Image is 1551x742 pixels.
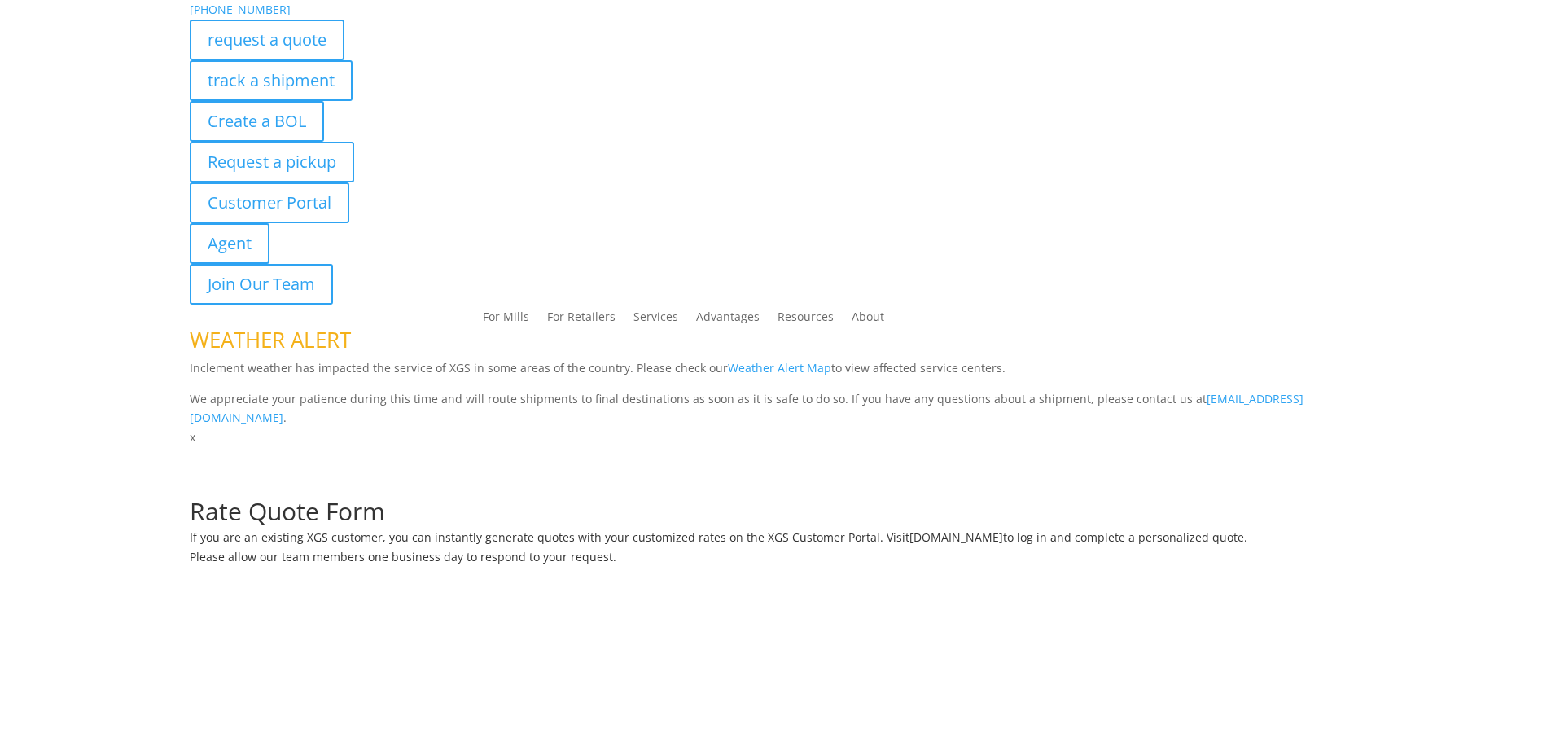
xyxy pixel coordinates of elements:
[190,551,1362,571] h6: Please allow our team members one business day to respond to your request.
[852,311,884,329] a: About
[190,447,1362,480] h1: Request a Quote
[190,529,909,545] span: If you are an existing XGS customer, you can instantly generate quotes with your customized rates...
[909,529,1003,545] a: [DOMAIN_NAME]
[190,2,291,17] a: [PHONE_NUMBER]
[190,60,353,101] a: track a shipment
[190,480,1362,499] p: Complete the form below for a customized quote based on your shipping needs.
[1003,529,1247,545] span: to log in and complete a personalized quote.
[190,428,1362,447] p: x
[190,142,354,182] a: Request a pickup
[547,311,616,329] a: For Retailers
[190,264,333,305] a: Join Our Team
[190,389,1362,428] p: We appreciate your patience during this time and will route shipments to final destinations as so...
[190,325,351,354] span: WEATHER ALERT
[190,223,269,264] a: Agent
[190,499,1362,532] h1: Rate Quote Form
[190,182,349,223] a: Customer Portal
[190,20,344,60] a: request a quote
[778,311,834,329] a: Resources
[728,360,831,375] a: Weather Alert Map
[483,311,529,329] a: For Mills
[633,311,678,329] a: Services
[696,311,760,329] a: Advantages
[190,101,324,142] a: Create a BOL
[190,358,1362,389] p: Inclement weather has impacted the service of XGS in some areas of the country. Please check our ...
